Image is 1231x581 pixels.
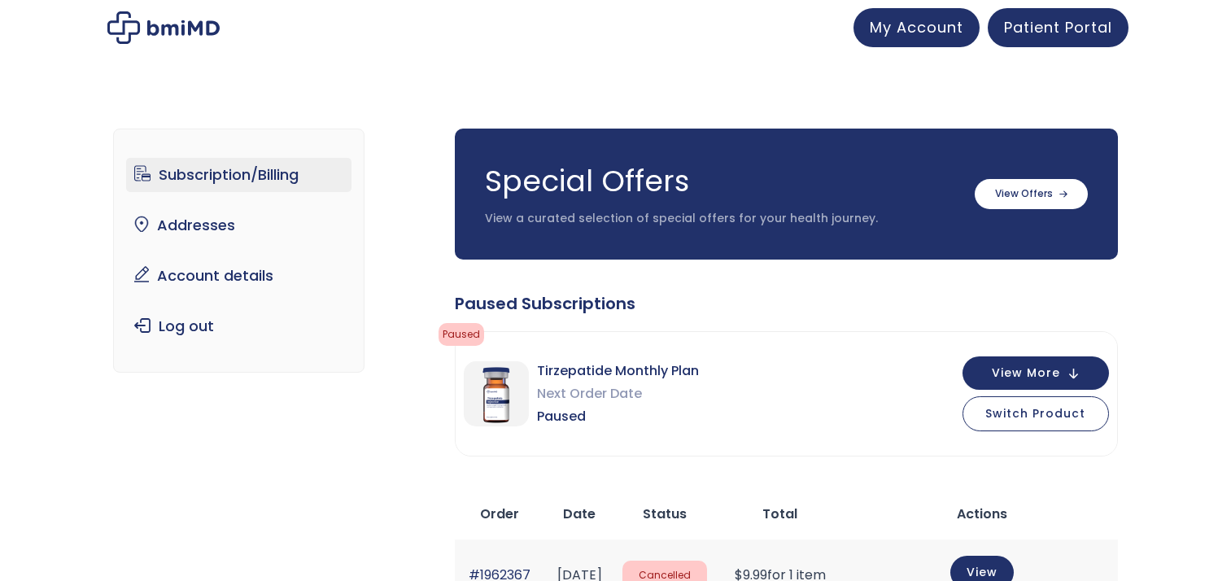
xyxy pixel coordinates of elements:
h3: Special Offers [485,161,958,202]
span: View More [992,368,1060,378]
span: My Account [870,17,963,37]
span: Patient Portal [1004,17,1112,37]
span: Order [480,505,519,523]
nav: Account pages [113,129,364,373]
button: View More [963,356,1109,390]
span: Date [563,505,596,523]
a: Addresses [126,208,351,242]
span: Switch Product [985,405,1085,422]
div: Paused Subscriptions [455,292,1118,315]
img: My account [107,11,220,44]
a: Account details [126,259,351,293]
button: Switch Product [963,396,1109,431]
p: View a curated selection of special offers for your health journey. [485,211,958,227]
span: Paused [439,323,484,346]
img: Tirzepatide Monthly Plan [464,361,529,426]
span: Total [762,505,797,523]
a: Patient Portal [988,8,1128,47]
span: Actions [957,505,1007,523]
a: Log out [126,309,351,343]
a: My Account [853,8,980,47]
span: Status [643,505,687,523]
a: Subscription/Billing [126,158,351,192]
